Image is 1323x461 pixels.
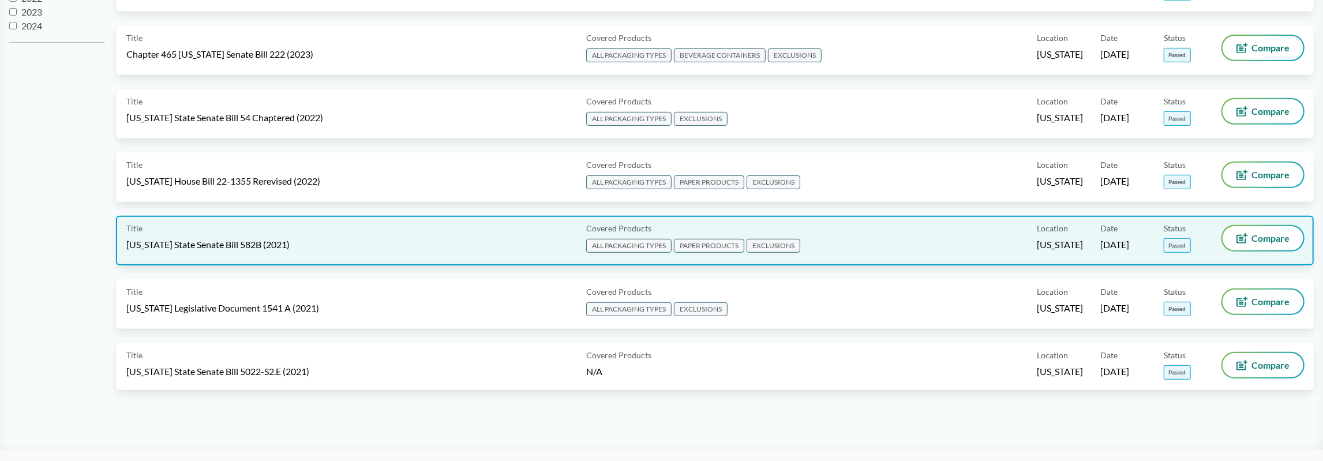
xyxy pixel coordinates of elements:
span: [US_STATE] State Senate Bill 582B (2021) [126,238,290,251]
span: Location [1037,222,1068,234]
button: Compare [1223,36,1303,60]
span: EXCLUSIONS [674,112,728,126]
span: [DATE] [1100,365,1129,378]
button: Compare [1223,290,1303,314]
span: Passed [1164,302,1191,316]
span: Location [1037,286,1068,298]
span: Title [126,32,143,44]
input: 2024 [9,22,17,29]
span: Passed [1164,48,1191,62]
span: Location [1037,159,1068,171]
button: Compare [1223,226,1303,250]
span: Title [126,159,143,171]
input: 2023 [9,8,17,16]
span: Compare [1251,107,1290,116]
span: [US_STATE] [1037,365,1083,378]
span: Date [1100,222,1118,234]
span: Date [1100,159,1118,171]
span: [US_STATE] [1037,175,1083,188]
span: Date [1100,32,1118,44]
span: [US_STATE] State Senate Bill 5022-S2.E (2021) [126,365,309,378]
span: [DATE] [1100,48,1129,61]
span: Chapter 465 [US_STATE] Senate Bill 222 (2023) [126,48,313,61]
span: Covered Products [586,32,651,44]
button: Compare [1223,163,1303,187]
span: Compare [1251,297,1290,306]
span: Compare [1251,361,1290,370]
span: Status [1164,159,1186,171]
span: ALL PACKAGING TYPES [586,239,672,253]
span: [US_STATE] [1037,302,1083,314]
span: Passed [1164,175,1191,189]
span: Location [1037,32,1068,44]
span: Passed [1164,365,1191,380]
span: Title [126,222,143,234]
span: Location [1037,95,1068,107]
span: [DATE] [1100,302,1129,314]
span: Title [126,286,143,298]
span: [US_STATE] Legislative Document 1541 A (2021) [126,302,319,314]
span: Covered Products [586,349,651,361]
span: ALL PACKAGING TYPES [586,112,672,126]
span: [US_STATE] [1037,48,1083,61]
span: EXCLUSIONS [674,302,728,316]
span: Date [1100,349,1118,361]
span: Compare [1251,234,1290,243]
span: PAPER PRODUCTS [674,239,744,253]
span: N/A [586,366,602,377]
span: Covered Products [586,222,651,234]
span: BEVERAGE CONTAINERS [674,48,766,62]
span: Status [1164,286,1186,298]
span: 2023 [21,6,42,17]
span: EXCLUSIONS [747,175,800,189]
span: Passed [1164,111,1191,126]
span: PAPER PRODUCTS [674,175,744,189]
span: Date [1100,286,1118,298]
span: [US_STATE] House Bill 22-1355 Rerevised (2022) [126,175,320,188]
span: ALL PACKAGING TYPES [586,302,672,316]
span: Status [1164,95,1186,107]
span: Status [1164,32,1186,44]
span: Covered Products [586,95,651,107]
span: ALL PACKAGING TYPES [586,175,672,189]
span: [US_STATE] State Senate Bill 54 Chaptered (2022) [126,111,323,124]
span: Status [1164,349,1186,361]
span: [US_STATE] [1037,238,1083,251]
span: [DATE] [1100,175,1129,188]
span: Compare [1251,170,1290,179]
span: Location [1037,349,1068,361]
span: Status [1164,222,1186,234]
span: Passed [1164,238,1191,253]
button: Compare [1223,99,1303,123]
span: Covered Products [586,286,651,298]
span: EXCLUSIONS [747,239,800,253]
span: Title [126,95,143,107]
span: Covered Products [586,159,651,171]
span: [US_STATE] [1037,111,1083,124]
span: Date [1100,95,1118,107]
span: [DATE] [1100,111,1129,124]
span: ALL PACKAGING TYPES [586,48,672,62]
button: Compare [1223,353,1303,377]
span: 2024 [21,20,42,31]
span: EXCLUSIONS [768,48,822,62]
span: Compare [1251,43,1290,53]
span: Title [126,349,143,361]
span: [DATE] [1100,238,1129,251]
